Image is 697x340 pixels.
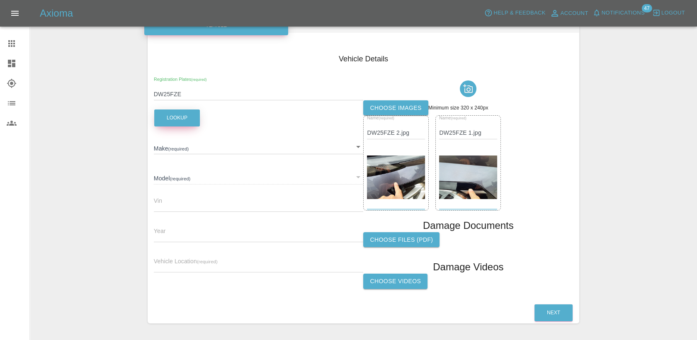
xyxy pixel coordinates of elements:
[363,100,428,116] label: Choose images
[561,9,588,18] span: Account
[602,8,645,18] span: Notifications
[191,78,206,81] small: (required)
[482,7,547,19] button: Help & Feedback
[439,116,466,121] span: Name
[154,258,218,265] span: Vehicle Location
[548,7,590,20] a: Account
[428,105,488,111] span: Minimum size 320 x 240px
[534,304,573,321] button: Next
[5,3,25,23] button: Open drawer
[433,260,503,274] h1: Damage Videos
[197,259,218,264] small: (required)
[650,7,687,19] button: Logout
[493,8,545,18] span: Help & Feedback
[590,7,647,19] button: Notifications
[379,117,394,120] small: (required)
[661,8,685,18] span: Logout
[367,116,394,121] span: Name
[363,232,440,248] label: Choose files (pdf)
[154,228,166,234] span: Year
[154,197,162,204] span: Vin
[154,109,200,126] button: Lookup
[641,4,652,12] span: 47
[40,7,73,20] h5: Axioma
[423,219,514,232] h1: Damage Documents
[154,53,573,65] h4: Vehicle Details
[363,274,427,289] label: Choose Videos
[154,77,206,82] span: Registration Plates
[451,117,466,120] small: (required)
